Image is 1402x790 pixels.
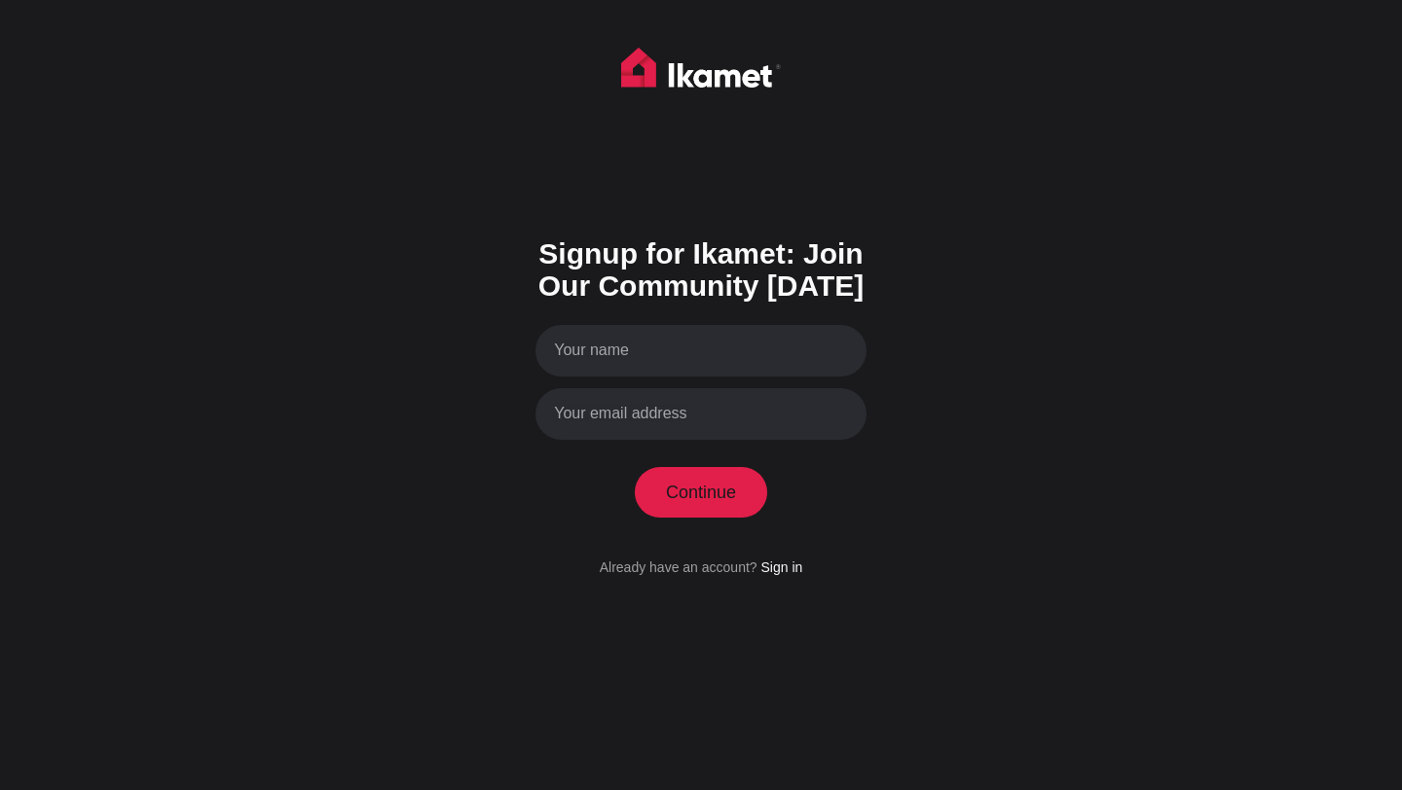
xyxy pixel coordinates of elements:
img: Ikamet home [621,48,781,96]
input: Your name [535,325,867,377]
button: Continue [635,467,768,518]
h1: Signup for Ikamet: Join Our Community [DATE] [535,237,867,302]
input: Your email address [535,388,867,440]
a: Sign in [760,559,802,575]
span: Already have an account? [600,559,757,575]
